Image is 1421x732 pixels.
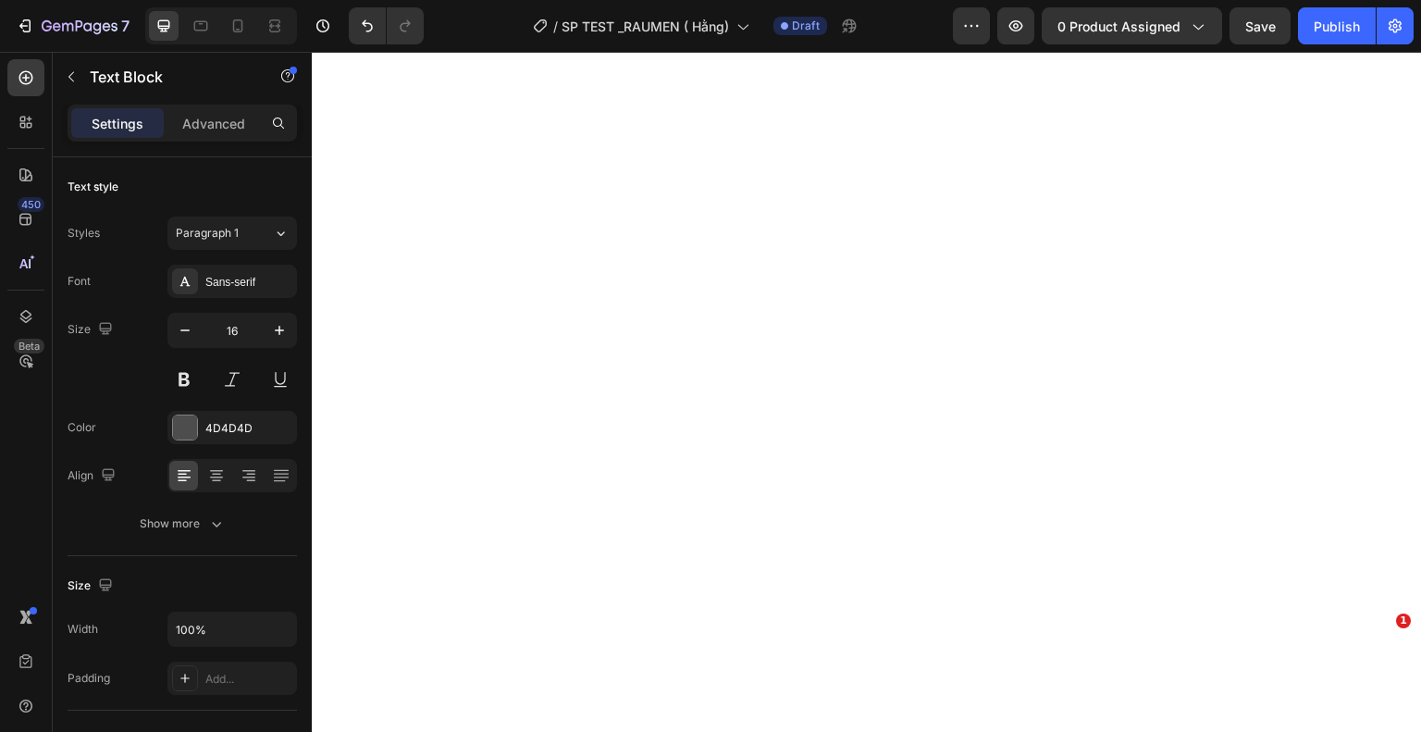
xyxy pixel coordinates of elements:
[90,66,247,88] p: Text Block
[1042,7,1222,44] button: 0 product assigned
[1229,7,1291,44] button: Save
[1396,614,1411,628] span: 1
[182,114,245,133] p: Advanced
[68,419,96,436] div: Color
[1057,17,1180,36] span: 0 product assigned
[68,507,297,540] button: Show more
[68,179,118,195] div: Text style
[312,52,1421,732] iframe: Design area
[349,7,424,44] div: Undo/Redo
[18,197,44,212] div: 450
[7,7,138,44] button: 7
[68,464,119,489] div: Align
[1298,7,1376,44] button: Publish
[1245,19,1276,34] span: Save
[68,225,100,242] div: Styles
[205,420,292,437] div: 4D4D4D
[68,317,117,342] div: Size
[68,574,117,599] div: Size
[167,217,297,250] button: Paragraph 1
[1358,641,1402,686] iframe: Intercom live chat
[205,274,292,291] div: Sans-serif
[140,515,226,533] div: Show more
[553,17,558,36] span: /
[168,613,296,646] input: Auto
[562,17,729,36] span: SP TEST _RAUMEN ( Hằng)
[68,621,98,638] div: Width
[92,114,143,133] p: Settings
[121,15,130,37] p: 7
[68,670,110,687] div: Padding
[205,671,292,688] div: Add...
[792,18,820,34] span: Draft
[68,273,91,290] div: Font
[176,225,239,242] span: Paragraph 1
[14,339,44,354] div: Beta
[1314,17,1360,36] div: Publish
